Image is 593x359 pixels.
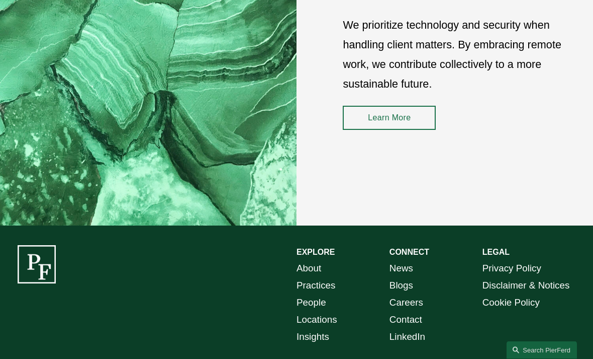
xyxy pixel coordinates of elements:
a: Blogs [389,277,413,295]
a: Learn More [343,106,436,130]
a: News [389,260,413,277]
a: People [296,295,326,312]
a: Privacy Policy [482,260,541,277]
a: Locations [296,312,337,329]
a: LinkedIn [389,329,425,346]
a: Disclaimer & Notices [482,277,570,295]
p: We prioritize technology and security when handling client matters. By embracing remote work, we ... [343,16,575,94]
strong: CONNECT [389,248,429,257]
strong: EXPLORE [296,248,335,257]
a: Search this site [507,341,577,359]
a: Contact [389,312,422,329]
a: Practices [296,277,335,295]
strong: LEGAL [482,248,510,257]
a: Insights [296,329,329,346]
a: Careers [389,295,423,312]
a: About [296,260,321,277]
a: Cookie Policy [482,295,540,312]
